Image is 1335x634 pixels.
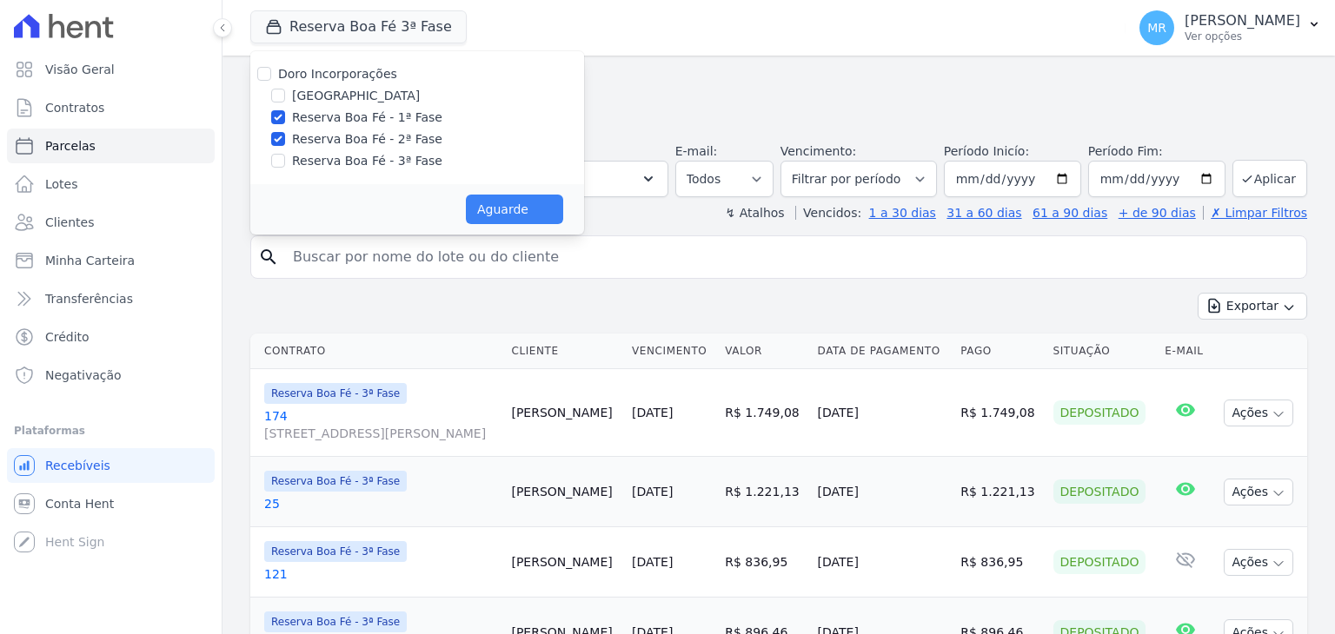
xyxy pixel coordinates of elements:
[45,495,114,512] span: Conta Hent
[953,527,1046,598] td: R$ 836,95
[1185,12,1300,30] p: [PERSON_NAME]
[811,527,954,598] td: [DATE]
[264,407,497,442] a: 174[STREET_ADDRESS][PERSON_NAME]
[944,144,1029,158] label: Período Inicío:
[953,334,1046,369] th: Pago
[264,541,407,562] span: Reserva Boa Fé - 3ª Fase
[1053,400,1146,425] div: Depositado
[45,214,94,231] span: Clientes
[45,61,115,78] span: Visão Geral
[1046,334,1159,369] th: Situação
[264,425,497,442] span: [STREET_ADDRESS][PERSON_NAME]
[504,457,625,527] td: [PERSON_NAME]
[953,369,1046,457] td: R$ 1.749,08
[264,495,497,512] a: 25
[1232,160,1307,197] button: Aplicar
[1147,22,1166,34] span: MR
[292,109,442,127] label: Reserva Boa Fé - 1ª Fase
[7,320,215,354] a: Crédito
[1224,479,1293,505] button: Ações
[250,10,467,43] button: Reserva Boa Fé 3ª Fase
[292,87,420,105] label: [GEOGRAPHIC_DATA]
[780,144,856,158] label: Vencimento:
[45,99,104,116] span: Contratos
[7,52,215,87] a: Visão Geral
[45,137,96,155] span: Parcelas
[45,290,133,307] span: Transferências
[45,328,90,346] span: Crédito
[946,206,1021,220] a: 31 a 60 dias
[869,206,936,220] a: 1 a 30 dias
[811,369,954,457] td: [DATE]
[292,130,442,149] label: Reserva Boa Fé - 2ª Fase
[625,334,718,369] th: Vencimento
[718,334,810,369] th: Valor
[1053,550,1146,574] div: Depositado
[264,611,407,632] span: Reserva Boa Fé - 3ª Fase
[7,167,215,201] a: Lotes
[1088,142,1225,161] label: Período Fim:
[953,457,1046,527] td: R$ 1.221,13
[795,206,861,220] label: Vencidos:
[7,448,215,483] a: Recebíveis
[264,471,407,492] span: Reserva Boa Fé - 3ª Fase
[7,486,215,521] a: Conta Hent
[632,485,673,499] a: [DATE]
[7,281,215,316] a: Transferências
[14,420,208,441] div: Plataformas
[250,334,504,369] th: Contrato
[45,175,78,193] span: Lotes
[258,247,279,267] i: search
[718,369,810,457] td: R$ 1.749,08
[632,406,673,419] a: [DATE]
[1185,30,1300,43] p: Ver opções
[282,240,1299,274] input: Buscar por nome do lote ou do cliente
[1119,206,1196,220] a: + de 90 dias
[504,527,625,598] td: [PERSON_NAME]
[718,457,810,527] td: R$ 1.221,13
[1158,334,1212,369] th: E-mail
[1203,206,1307,220] a: ✗ Limpar Filtros
[7,243,215,278] a: Minha Carteira
[292,152,442,170] label: Reserva Boa Fé - 3ª Fase
[718,527,810,598] td: R$ 836,95
[1224,549,1293,576] button: Ações
[811,334,954,369] th: Data de Pagamento
[264,565,497,583] a: 121
[7,205,215,240] a: Clientes
[675,144,718,158] label: E-mail:
[250,69,1307,101] h2: Parcelas
[45,367,122,384] span: Negativação
[725,206,784,220] label: ↯ Atalhos
[466,195,563,224] button: Aguarde
[1224,400,1293,426] button: Ações
[504,334,625,369] th: Cliente
[504,369,625,457] td: [PERSON_NAME]
[1053,479,1146,504] div: Depositado
[811,457,954,527] td: [DATE]
[45,457,110,474] span: Recebíveis
[278,67,397,81] label: Doro Incorporações
[1033,206,1107,220] a: 61 a 90 dias
[1126,3,1335,52] button: MR [PERSON_NAME] Ver opções
[7,90,215,125] a: Contratos
[7,129,215,163] a: Parcelas
[632,555,673,569] a: [DATE]
[45,252,135,269] span: Minha Carteira
[7,358,215,393] a: Negativação
[264,383,407,404] span: Reserva Boa Fé - 3ª Fase
[1198,293,1307,320] button: Exportar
